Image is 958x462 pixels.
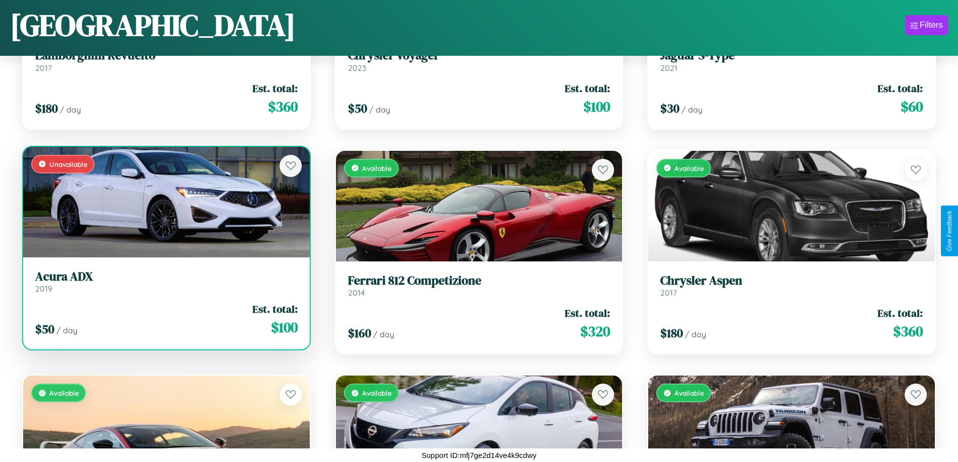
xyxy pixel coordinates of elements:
[348,273,611,288] h3: Ferrari 812 Competizione
[35,321,54,337] span: $ 50
[893,321,923,341] span: $ 360
[660,273,923,298] a: Chrysler Aspen2017
[252,302,298,316] span: Est. total:
[35,100,58,117] span: $ 180
[35,63,52,73] span: 2017
[565,306,610,320] span: Est. total:
[660,273,923,288] h3: Chrysler Aspen
[271,317,298,337] span: $ 100
[348,63,366,73] span: 2023
[660,100,679,117] span: $ 30
[920,20,943,30] div: Filters
[49,160,88,168] span: Unavailable
[348,48,611,63] h3: Chrysler Voyager
[583,97,610,117] span: $ 100
[348,100,367,117] span: $ 50
[10,5,296,46] h1: [GEOGRAPHIC_DATA]
[905,15,948,35] button: Filters
[35,284,52,294] span: 2019
[660,48,923,63] h3: Jaguar S-Type
[565,81,610,96] span: Est. total:
[60,105,81,115] span: / day
[369,105,390,115] span: / day
[681,105,703,115] span: / day
[674,164,704,172] span: Available
[56,325,77,335] span: / day
[35,269,298,294] a: Acura ADX2019
[901,97,923,117] span: $ 60
[674,389,704,397] span: Available
[348,273,611,298] a: Ferrari 812 Competizione2014
[35,48,298,73] a: Lamborghini Revuelto2017
[580,321,610,341] span: $ 320
[685,329,706,339] span: / day
[421,448,536,462] p: Support ID: mfj7ge2d14ve4k9cdwy
[348,325,371,341] span: $ 160
[660,48,923,73] a: Jaguar S-Type2021
[362,389,392,397] span: Available
[946,211,953,251] div: Give Feedback
[35,48,298,63] h3: Lamborghini Revuelto
[660,288,677,298] span: 2017
[878,306,923,320] span: Est. total:
[660,325,683,341] span: $ 180
[878,81,923,96] span: Est. total:
[252,81,298,96] span: Est. total:
[268,97,298,117] span: $ 360
[373,329,394,339] span: / day
[660,63,677,73] span: 2021
[49,389,79,397] span: Available
[362,164,392,172] span: Available
[348,288,365,298] span: 2014
[348,48,611,73] a: Chrysler Voyager2023
[35,269,298,284] h3: Acura ADX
